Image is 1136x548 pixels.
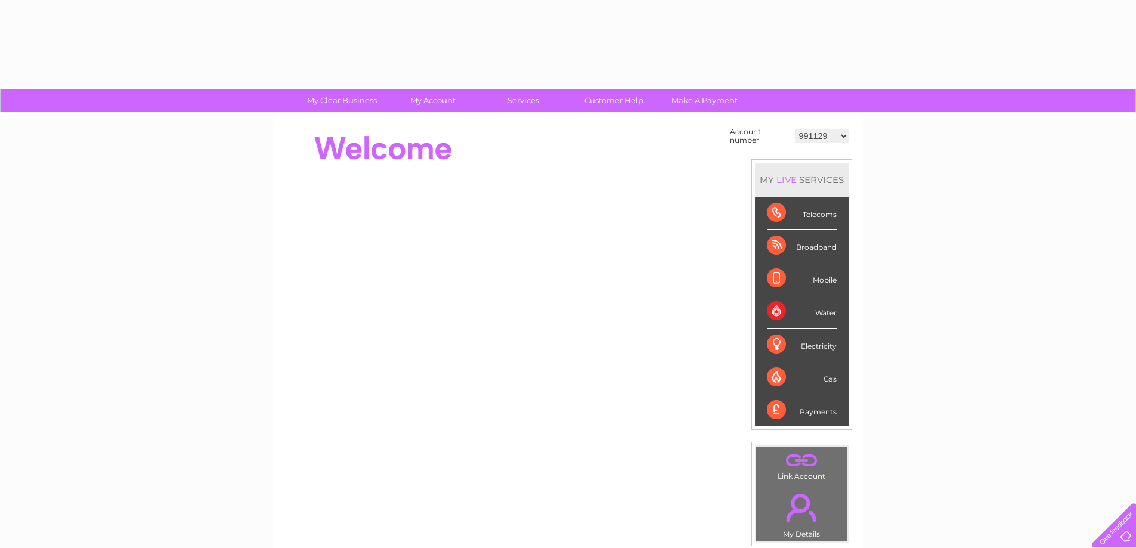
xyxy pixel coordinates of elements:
[756,484,848,542] td: My Details
[767,329,837,361] div: Electricity
[767,230,837,262] div: Broadband
[767,361,837,394] div: Gas
[759,450,844,470] a: .
[293,89,391,112] a: My Clear Business
[383,89,482,112] a: My Account
[767,197,837,230] div: Telecoms
[474,89,572,112] a: Services
[756,446,848,484] td: Link Account
[565,89,663,112] a: Customer Help
[655,89,754,112] a: Make A Payment
[767,262,837,295] div: Mobile
[774,174,799,185] div: LIVE
[759,487,844,528] a: .
[727,125,792,147] td: Account number
[755,163,849,197] div: MY SERVICES
[767,394,837,426] div: Payments
[767,295,837,328] div: Water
